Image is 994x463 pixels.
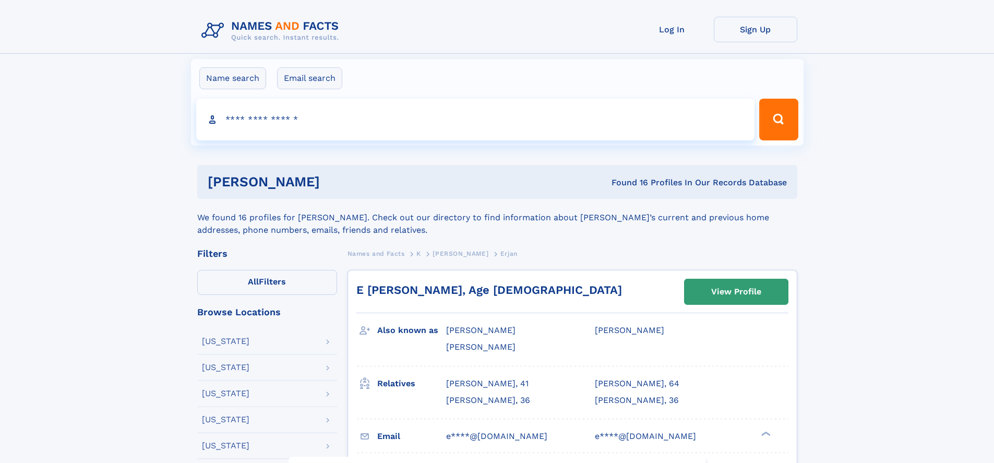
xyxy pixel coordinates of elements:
[416,250,421,257] span: K
[277,67,342,89] label: Email search
[759,99,798,140] button: Search Button
[416,247,421,260] a: K
[595,395,679,406] a: [PERSON_NAME], 36
[759,430,771,437] div: ❯
[202,363,249,372] div: [US_STATE]
[196,99,755,140] input: search input
[433,247,488,260] a: [PERSON_NAME]
[208,175,466,188] h1: [PERSON_NAME]
[446,378,529,389] a: [PERSON_NAME], 41
[630,17,714,42] a: Log In
[595,325,664,335] span: [PERSON_NAME]
[197,17,348,45] img: Logo Names and Facts
[197,307,337,317] div: Browse Locations
[446,325,516,335] span: [PERSON_NAME]
[197,270,337,295] label: Filters
[197,199,797,236] div: We found 16 profiles for [PERSON_NAME]. Check out our directory to find information about [PERSON...
[595,378,679,389] a: [PERSON_NAME], 64
[248,277,259,287] span: All
[202,442,249,450] div: [US_STATE]
[465,177,787,188] div: Found 16 Profiles In Our Records Database
[348,247,405,260] a: Names and Facts
[377,375,446,393] h3: Relatives
[199,67,266,89] label: Name search
[433,250,488,257] span: [PERSON_NAME]
[197,249,337,258] div: Filters
[711,280,761,304] div: View Profile
[356,283,622,296] a: E [PERSON_NAME], Age [DEMOGRAPHIC_DATA]
[377,322,446,339] h3: Also known as
[685,279,788,304] a: View Profile
[500,250,518,257] span: Erjan
[377,428,446,445] h3: Email
[202,337,249,346] div: [US_STATE]
[714,17,797,42] a: Sign Up
[202,389,249,398] div: [US_STATE]
[446,342,516,352] span: [PERSON_NAME]
[446,395,530,406] a: [PERSON_NAME], 36
[202,415,249,424] div: [US_STATE]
